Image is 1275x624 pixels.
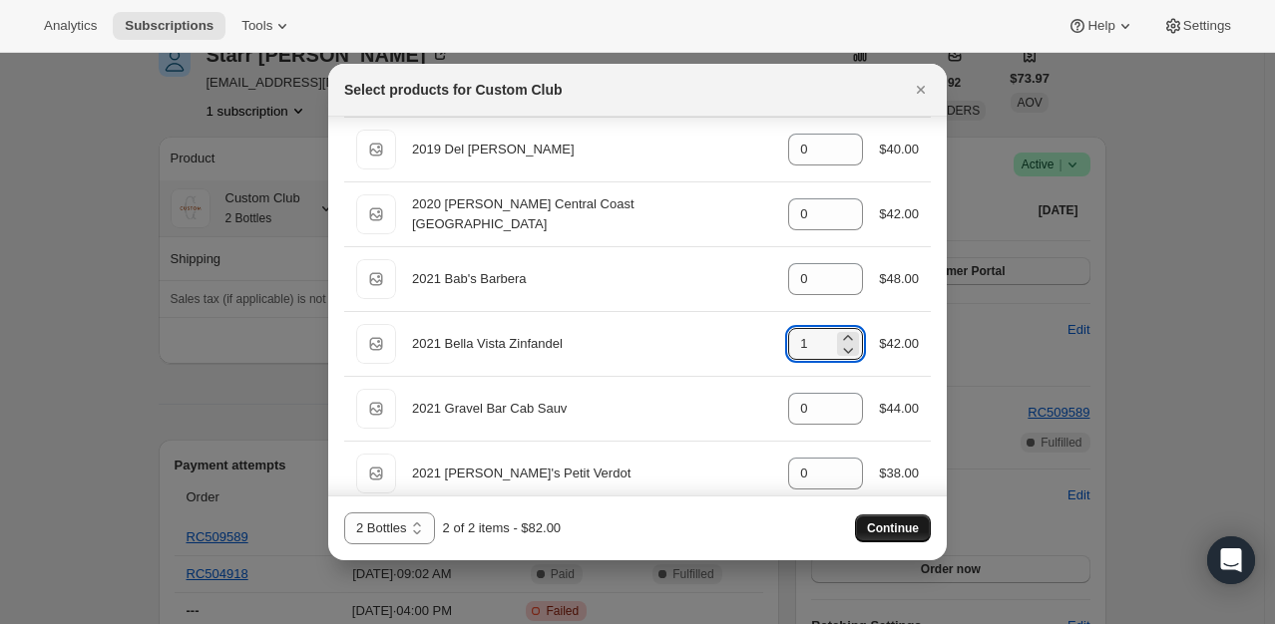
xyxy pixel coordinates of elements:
h2: Select products for Custom Club [344,80,563,100]
div: 2019 Del [PERSON_NAME] [412,140,772,159]
span: Subscriptions [125,18,213,34]
div: 2021 Bab's Barbera [412,269,772,289]
span: Help [1087,18,1114,34]
div: $42.00 [879,334,919,354]
span: Settings [1183,18,1231,34]
div: 2 of 2 items - $82.00 [443,518,562,538]
button: Continue [855,514,931,542]
div: $48.00 [879,269,919,289]
div: 2021 [PERSON_NAME]'s Petit Verdot [412,464,772,483]
div: $40.00 [879,140,919,159]
span: Analytics [44,18,97,34]
button: Help [1056,12,1146,40]
div: 2021 Gravel Bar Cab Sauv [412,399,772,419]
button: Close [907,76,935,104]
button: Settings [1151,12,1243,40]
span: Tools [241,18,272,34]
div: 2021 Bella Vista Zinfandel [412,334,772,354]
div: Open Intercom Messenger [1207,536,1255,584]
div: 2020 [PERSON_NAME] Central Coast [GEOGRAPHIC_DATA] [412,194,772,234]
button: Subscriptions [113,12,225,40]
span: Continue [867,520,919,536]
div: $42.00 [879,204,919,224]
div: $44.00 [879,399,919,419]
div: $38.00 [879,464,919,483]
button: Tools [229,12,304,40]
button: Analytics [32,12,109,40]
